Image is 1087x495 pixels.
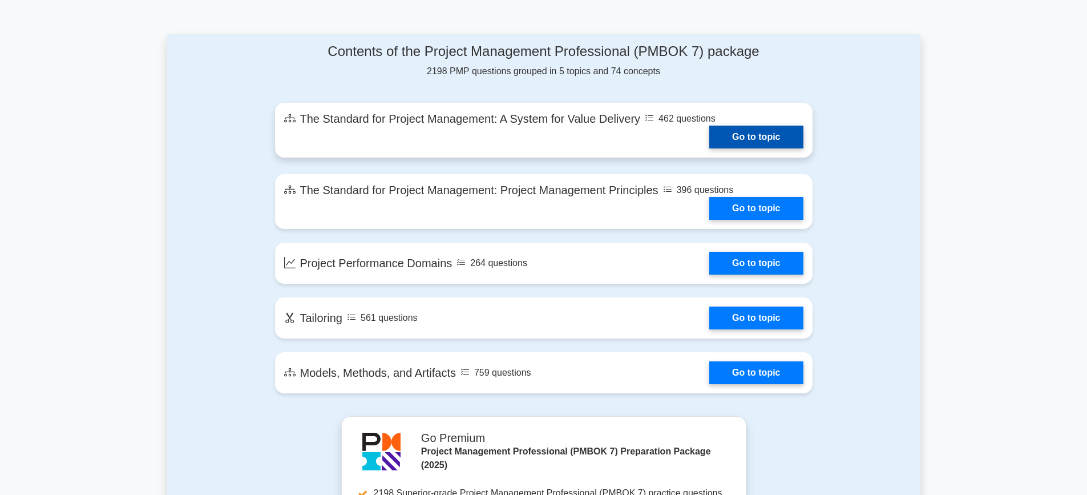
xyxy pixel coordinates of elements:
a: Go to topic [709,197,803,220]
h4: Contents of the Project Management Professional (PMBOK 7) package [275,43,813,60]
div: 2198 PMP questions grouped in 5 topics and 74 concepts [275,43,813,78]
a: Go to topic [709,361,803,384]
a: Go to topic [709,126,803,148]
a: Go to topic [709,307,803,329]
a: Go to topic [709,252,803,275]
